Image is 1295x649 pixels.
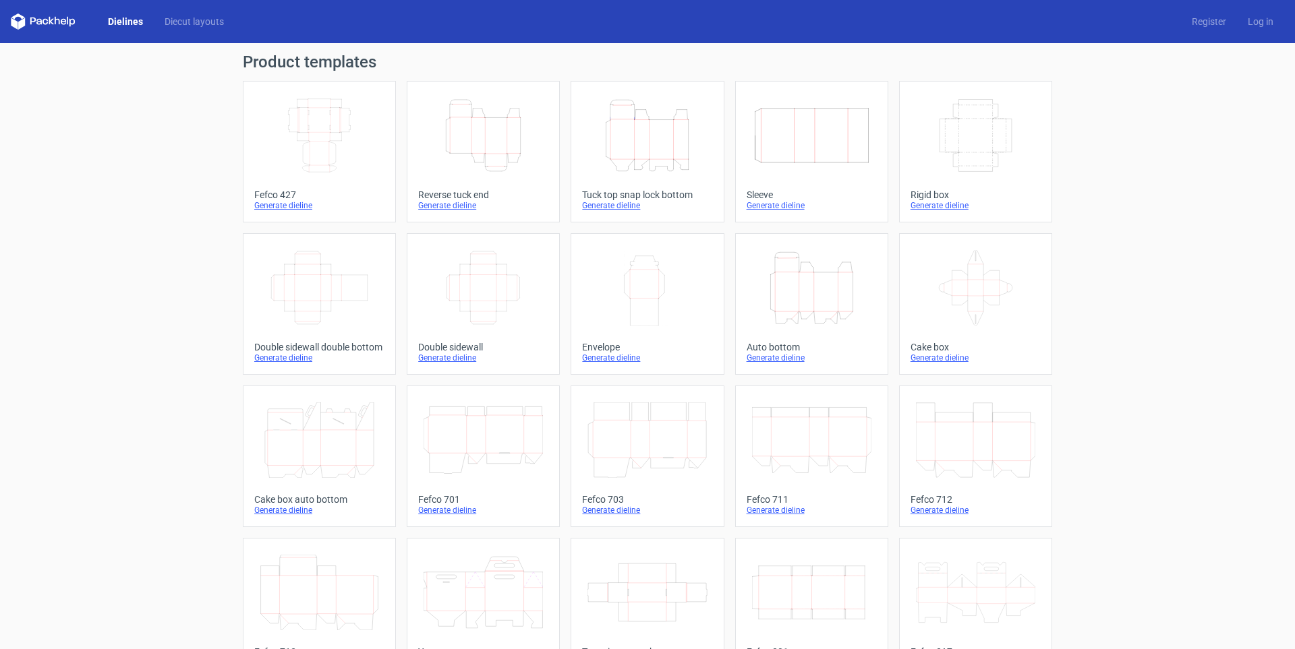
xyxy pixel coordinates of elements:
div: Rigid box [911,189,1041,200]
div: Envelope [582,342,712,352]
div: Fefco 711 [747,494,877,505]
div: Fefco 703 [582,494,712,505]
a: Fefco 711Generate dieline [735,385,888,527]
div: Generate dieline [254,352,384,363]
a: Fefco 427Generate dieline [243,81,396,222]
div: Generate dieline [911,200,1041,211]
div: Sleeve [747,189,877,200]
div: Generate dieline [582,505,712,516]
a: Diecut layouts [154,15,235,28]
a: Double sidewall double bottomGenerate dieline [243,233,396,375]
div: Cake box [911,342,1041,352]
a: Dielines [97,15,154,28]
div: Reverse tuck end [418,189,548,200]
a: Reverse tuck endGenerate dieline [407,81,560,222]
a: Tuck top snap lock bottomGenerate dieline [571,81,724,222]
div: Generate dieline [254,505,384,516]
a: Cake box auto bottomGenerate dieline [243,385,396,527]
div: Generate dieline [582,200,712,211]
a: Fefco 703Generate dieline [571,385,724,527]
div: Fefco 427 [254,189,384,200]
div: Double sidewall double bottom [254,342,384,352]
div: Double sidewall [418,342,548,352]
h1: Product templates [243,54,1052,70]
div: Generate dieline [747,200,877,211]
div: Generate dieline [747,505,877,516]
a: SleeveGenerate dieline [735,81,888,222]
a: Log in [1237,15,1284,28]
a: Fefco 701Generate dieline [407,385,560,527]
a: Rigid boxGenerate dieline [899,81,1052,222]
div: Auto bottom [747,342,877,352]
a: Register [1181,15,1237,28]
div: Generate dieline [418,352,548,363]
div: Generate dieline [747,352,877,363]
div: Generate dieline [911,505,1041,516]
div: Generate dieline [418,505,548,516]
a: Fefco 712Generate dieline [899,385,1052,527]
div: Generate dieline [582,352,712,363]
a: Double sidewallGenerate dieline [407,233,560,375]
a: EnvelopeGenerate dieline [571,233,724,375]
a: Cake boxGenerate dieline [899,233,1052,375]
a: Auto bottomGenerate dieline [735,233,888,375]
div: Generate dieline [254,200,384,211]
div: Generate dieline [911,352,1041,363]
div: Tuck top snap lock bottom [582,189,712,200]
div: Cake box auto bottom [254,494,384,505]
div: Generate dieline [418,200,548,211]
div: Fefco 701 [418,494,548,505]
div: Fefco 712 [911,494,1041,505]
